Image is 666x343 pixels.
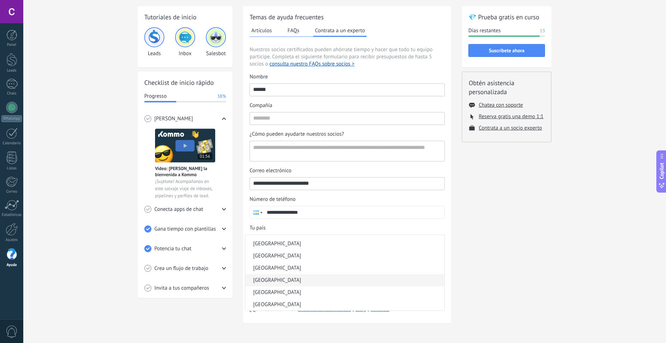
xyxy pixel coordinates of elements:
[1,263,22,267] div: Ayuda
[250,73,268,81] span: Nombre
[144,93,166,100] span: Progresso
[155,165,215,178] span: Vídeo: [PERSON_NAME] la bienvenida a Kommo
[1,115,22,122] div: WhatsApp
[250,102,272,109] span: Compañía
[658,163,665,179] span: Copilot
[479,125,542,131] button: Contrata a un socio experto
[1,91,22,96] div: Chats
[1,166,22,171] div: Listas
[250,46,445,68] span: Nuestros socios certificados pueden ahórrate tiempo y hacer que todo tu equipo participe. Complet...
[154,245,192,252] span: Potencia tu chat
[253,289,301,296] span: [GEOGRAPHIC_DATA]
[250,206,264,218] div: Argentina: + 54
[175,27,195,57] div: Inbox
[250,84,444,95] input: Nombre
[250,131,344,138] span: ¿Cómo pueden ayudarte nuestros socios?
[479,102,523,108] button: Chatea con soporte
[253,277,301,284] span: [GEOGRAPHIC_DATA]
[468,13,545,21] h2: 💎 Prueba gratis en curso
[250,112,444,124] input: Compañía
[479,113,544,120] button: Reserva gratis una demo 1:1
[144,27,164,57] div: Leads
[1,189,22,194] div: Correo
[250,196,295,203] span: Número de teléfono
[1,238,22,242] div: Ajustes
[154,285,209,292] span: Invita a tus compañeros
[264,206,444,218] input: Número de teléfono
[250,167,291,174] span: Correo electrónico
[206,27,226,57] div: Salesbot
[144,13,226,21] h2: Tutoriales de inicio
[1,68,22,73] div: Leads
[468,44,545,57] button: Suscríbete ahora
[253,265,301,272] span: [GEOGRAPHIC_DATA]
[250,25,274,36] button: Artículos
[270,61,354,68] button: consulta nuestro FAQs sobre socios >
[250,224,266,232] span: Tu país
[1,43,22,47] div: Panel
[253,301,301,308] span: [GEOGRAPHIC_DATA]
[154,206,203,213] span: Conecta apps de chat
[1,213,22,217] div: Estadísticas
[155,129,215,163] img: Meet video
[154,115,193,122] span: [PERSON_NAME]
[469,78,545,96] h2: Obtén asistencia personalizada
[1,141,22,146] div: Calendario
[250,141,443,161] textarea: ¿Cómo pueden ayudarte nuestros socios?
[468,27,501,34] span: Días restantes
[540,27,545,34] span: 13
[154,265,208,272] span: Crea un flujo de trabajo
[250,178,444,189] input: Correo electrónico
[489,48,525,53] span: Suscríbete ahora
[154,226,216,233] span: Gana tiempo con plantillas
[217,93,226,100] span: 38%
[155,178,215,199] span: ¡Sujétate! Acompáñanos en este salvaje viaje de inboxes, pipelines y perfiles de lead.
[313,25,367,37] button: Contrata a un experto
[253,240,301,247] span: [GEOGRAPHIC_DATA]
[253,252,301,260] span: [GEOGRAPHIC_DATA]
[144,78,226,87] h2: Checklist de inicio rápido
[250,13,445,21] h2: Temas de ayuda frecuentes
[286,25,301,36] button: FAQs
